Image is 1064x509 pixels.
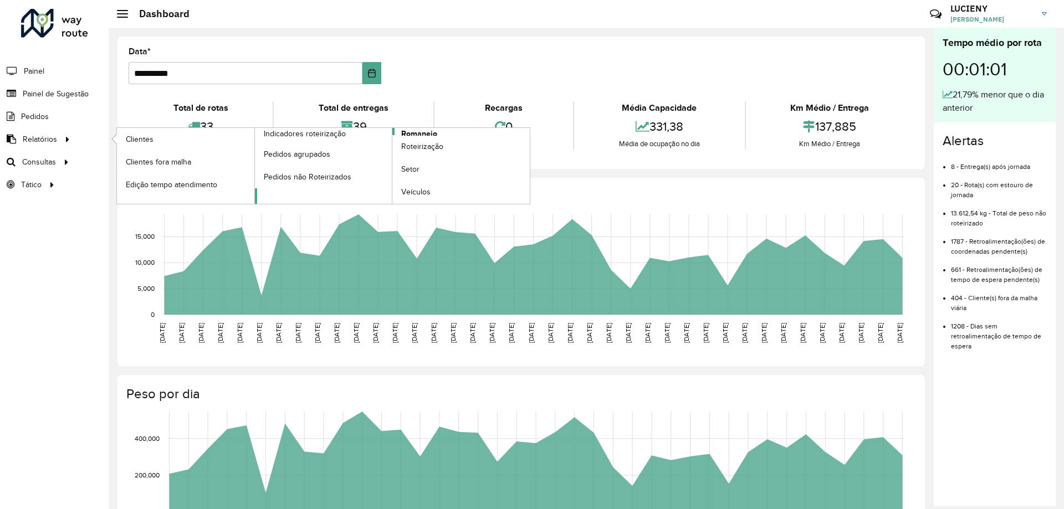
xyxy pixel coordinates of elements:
text: [DATE] [508,323,515,343]
h4: Peso por dia [126,386,914,402]
text: [DATE] [663,323,671,343]
a: Romaneio [255,128,530,204]
li: 661 - Retroalimentação(ões) de tempo de espera pendente(s) [951,256,1047,285]
li: 8 - Entrega(s) após jornada [951,153,1047,172]
text: [DATE] [178,323,185,343]
span: Pedidos [21,111,49,122]
text: [DATE] [586,323,593,343]
h2: Dashboard [128,8,190,20]
span: Pedidos agrupados [264,148,330,160]
div: 21,79% menor que o dia anterior [943,88,1047,115]
h3: LUCIENY [950,3,1034,14]
div: 137,885 [749,115,911,138]
text: 200,000 [135,471,160,479]
a: Veículos [392,181,530,203]
text: [DATE] [566,323,574,343]
text: [DATE] [372,323,379,343]
text: [DATE] [683,323,690,343]
a: Contato Rápido [924,2,948,26]
div: 00:01:01 [943,50,1047,88]
text: [DATE] [314,323,321,343]
span: Consultas [22,156,56,168]
text: [DATE] [391,323,398,343]
div: Recargas [437,101,570,115]
text: 0 [151,311,155,318]
div: 39 [277,115,430,138]
text: 10,000 [135,259,155,266]
a: Clientes [117,128,254,150]
label: Data [129,45,151,58]
text: [DATE] [430,323,437,343]
span: Veículos [401,186,431,198]
a: Roteirização [392,136,530,158]
text: [DATE] [158,323,166,343]
span: Romaneio [401,128,437,140]
text: [DATE] [702,323,709,343]
text: [DATE] [722,323,729,343]
li: 20 - Rota(s) com estouro de jornada [951,172,1047,200]
text: [DATE] [217,323,224,343]
text: [DATE] [547,323,554,343]
span: [PERSON_NAME] [950,14,1034,24]
text: [DATE] [799,323,806,343]
text: [DATE] [255,323,263,343]
div: 331,38 [577,115,741,138]
text: [DATE] [896,323,903,343]
text: [DATE] [275,323,282,343]
div: Km Médio / Entrega [749,138,911,150]
text: [DATE] [488,323,495,343]
span: Relatórios [23,133,57,145]
button: Choose Date [362,62,382,84]
text: [DATE] [449,323,457,343]
div: 0 [437,115,570,138]
div: Tempo médio por rota [943,35,1047,50]
text: [DATE] [528,323,535,343]
div: Média Capacidade [577,101,741,115]
text: [DATE] [857,323,864,343]
li: 404 - Cliente(s) fora da malha viária [951,285,1047,313]
span: Clientes [126,133,154,145]
a: Clientes fora malha [117,151,254,173]
div: Total de entregas [277,101,430,115]
span: Painel [24,65,44,77]
a: Indicadores roteirização [117,128,392,204]
text: [DATE] [197,323,204,343]
text: [DATE] [877,323,884,343]
span: Painel de Sugestão [23,88,89,100]
text: 5,000 [137,285,155,292]
span: Indicadores roteirização [264,128,346,140]
text: [DATE] [333,323,340,343]
a: Pedidos não Roteirizados [255,166,392,188]
text: [DATE] [625,323,632,343]
text: [DATE] [411,323,418,343]
text: [DATE] [819,323,826,343]
span: Tático [21,179,42,191]
text: [DATE] [741,323,748,343]
div: Média de ocupação no dia [577,138,741,150]
a: Edição tempo atendimento [117,173,254,196]
div: Total de rotas [131,101,270,115]
text: [DATE] [605,323,612,343]
span: Edição tempo atendimento [126,179,217,191]
a: Setor [392,158,530,181]
li: 13.612,54 kg - Total de peso não roteirizado [951,200,1047,228]
div: Km Médio / Entrega [749,101,911,115]
text: [DATE] [780,323,787,343]
span: Clientes fora malha [126,156,191,168]
text: [DATE] [644,323,651,343]
text: 400,000 [135,435,160,442]
a: Pedidos agrupados [255,143,392,165]
text: [DATE] [294,323,301,343]
li: 1787 - Retroalimentação(ões) de coordenadas pendente(s) [951,228,1047,256]
span: Roteirização [401,141,443,152]
text: [DATE] [838,323,845,343]
text: [DATE] [352,323,360,343]
text: [DATE] [469,323,476,343]
text: [DATE] [760,323,768,343]
text: 15,000 [135,233,155,240]
span: Pedidos não Roteirizados [264,171,351,183]
span: Setor [401,163,420,175]
text: [DATE] [236,323,243,343]
div: 33 [131,115,270,138]
h4: Alertas [943,133,1047,149]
